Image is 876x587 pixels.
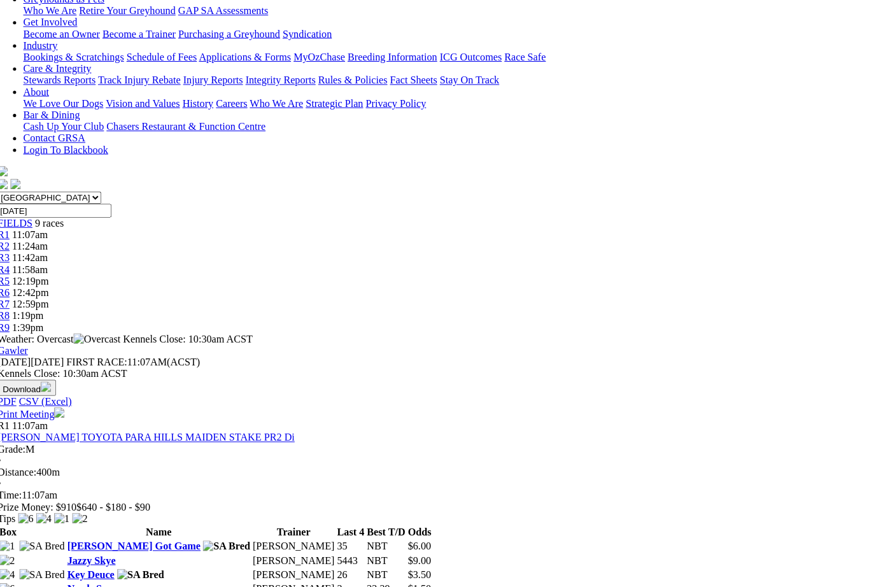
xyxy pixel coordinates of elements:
div: Kennels Close: 10:30am ACST [5,364,871,376]
a: Breeding Information [351,51,440,62]
a: ICG Outcomes [442,51,504,62]
a: Track Injury Rebate [104,74,186,85]
a: Who We Are [255,97,307,108]
a: R3 [5,250,17,260]
div: 11:07am [5,484,871,496]
span: [DATE] [5,353,38,364]
a: R6 [5,284,17,295]
a: Login To Blackbook [31,143,115,153]
span: Grade: [5,439,33,449]
img: 6 [25,507,41,519]
a: Privacy Policy [369,97,429,108]
img: SA Bred [27,535,72,546]
a: Become an Owner [31,28,106,39]
a: Schedule of Fees [132,51,202,62]
a: Jazzy Skye [74,549,122,560]
a: Stewards Reports [31,74,102,85]
span: • [5,450,9,461]
img: 4 [7,563,22,574]
a: R8 [5,307,17,318]
img: 1 [61,507,76,519]
div: Prize Money: $910 [5,496,871,507]
img: SA Bred [124,563,170,574]
a: Care & Integrity [31,62,98,73]
span: 11:07am [20,416,55,427]
span: [DATE] [5,353,71,364]
span: Distance: [5,462,43,472]
a: Retire Your Greyhound [86,5,181,16]
span: 1:19pm [20,307,51,318]
img: Overcast [80,330,127,341]
img: download.svg [48,378,58,388]
div: Download [5,392,871,403]
img: logo-grsa-white.png [5,164,15,174]
span: R4 [5,261,17,272]
a: FIELDS [5,215,39,226]
a: Bookings & Scratchings [31,51,130,62]
th: Name [73,520,255,533]
a: R7 [5,295,17,306]
td: 5443 [341,548,369,561]
div: Greyhounds as Pets [31,5,871,17]
td: [PERSON_NAME] [257,548,339,561]
span: Time: [5,484,29,495]
a: Get Involved [31,17,84,27]
span: Tips [5,507,23,518]
a: PDF [5,392,24,402]
img: 2 [79,507,94,519]
a: Print Meeting [5,404,71,415]
span: Weather: Overcast [5,330,129,341]
a: History [188,97,218,108]
div: 400m [5,462,871,473]
a: Vision and Values [112,97,185,108]
img: printer.svg [61,403,71,413]
button: Download [5,376,63,392]
td: 35 [341,534,369,547]
img: twitter.svg [18,177,28,187]
div: About [31,97,871,108]
span: 12:19pm [20,272,56,283]
td: NBT [370,548,409,561]
span: Kennels Close: 10:30am ACST [129,330,257,341]
span: R9 [5,318,17,329]
div: Care & Integrity [31,74,871,85]
th: Trainer [257,520,339,533]
td: NBT [370,562,409,575]
img: 4 [43,507,59,519]
img: SA Bred [27,563,72,574]
div: Get Involved [31,28,871,39]
a: About [31,85,56,96]
img: SA Bred [208,535,255,546]
a: R5 [5,272,17,283]
a: Stay On Track [442,74,501,85]
a: Contact GRSA [31,131,92,142]
a: [PERSON_NAME] Got Game [74,535,206,546]
a: Race Safe [506,51,547,62]
a: GAP SA Assessments [184,5,273,16]
span: 11:58am [20,261,55,272]
a: Become a Trainer [109,28,181,39]
td: 26 [341,562,369,575]
th: Odds [411,520,435,533]
img: 1 [7,535,22,546]
span: 11:42am [20,250,55,260]
span: 1:39pm [20,318,51,329]
a: Injury Reports [188,74,248,85]
div: Industry [31,51,871,62]
span: • [5,473,9,484]
a: R2 [5,238,17,249]
td: [PERSON_NAME] [257,534,339,547]
span: 11:24am [20,238,55,249]
td: NBT [370,534,409,547]
span: 9 races [42,215,71,226]
a: Key Deuce [74,563,120,574]
a: Chasers Restaurant & Function Centre [113,120,270,131]
a: Purchasing a Greyhound [184,28,285,39]
th: Last 4 [341,520,369,533]
a: Careers [221,97,252,108]
span: Box [7,521,24,532]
